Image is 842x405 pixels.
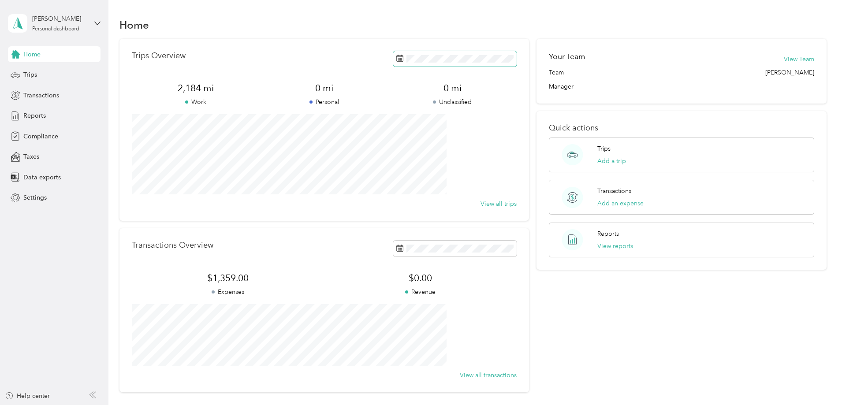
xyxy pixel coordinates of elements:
span: Manager [549,82,574,91]
span: Transactions [23,91,59,100]
div: [PERSON_NAME] [32,14,87,23]
span: Taxes [23,152,39,161]
div: Personal dashboard [32,26,79,32]
button: View reports [597,242,633,251]
span: Home [23,50,41,59]
span: Data exports [23,173,61,182]
p: Revenue [324,287,516,297]
span: Compliance [23,132,58,141]
p: Trips [597,144,611,153]
button: Add an expense [597,199,644,208]
span: Trips [23,70,37,79]
p: Work [132,97,260,107]
span: 2,184 mi [132,82,260,94]
h2: Your Team [549,51,585,62]
button: View Team [784,55,814,64]
span: $0.00 [324,272,516,284]
p: Expenses [132,287,324,297]
span: Settings [23,193,47,202]
span: [PERSON_NAME] [765,68,814,77]
p: Unclassified [388,97,517,107]
p: Transactions Overview [132,241,213,250]
span: 0 mi [260,82,388,94]
button: View all transactions [460,371,517,380]
span: 0 mi [388,82,517,94]
span: Team [549,68,564,77]
p: Quick actions [549,123,814,133]
span: - [812,82,814,91]
p: Reports [597,229,619,238]
iframe: Everlance-gr Chat Button Frame [793,356,842,405]
span: Reports [23,111,46,120]
h1: Home [119,20,149,30]
button: View all trips [481,199,517,208]
p: Trips Overview [132,51,186,60]
p: Personal [260,97,388,107]
p: Transactions [597,186,631,196]
button: Help center [5,391,50,401]
span: $1,359.00 [132,272,324,284]
button: Add a trip [597,156,626,166]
